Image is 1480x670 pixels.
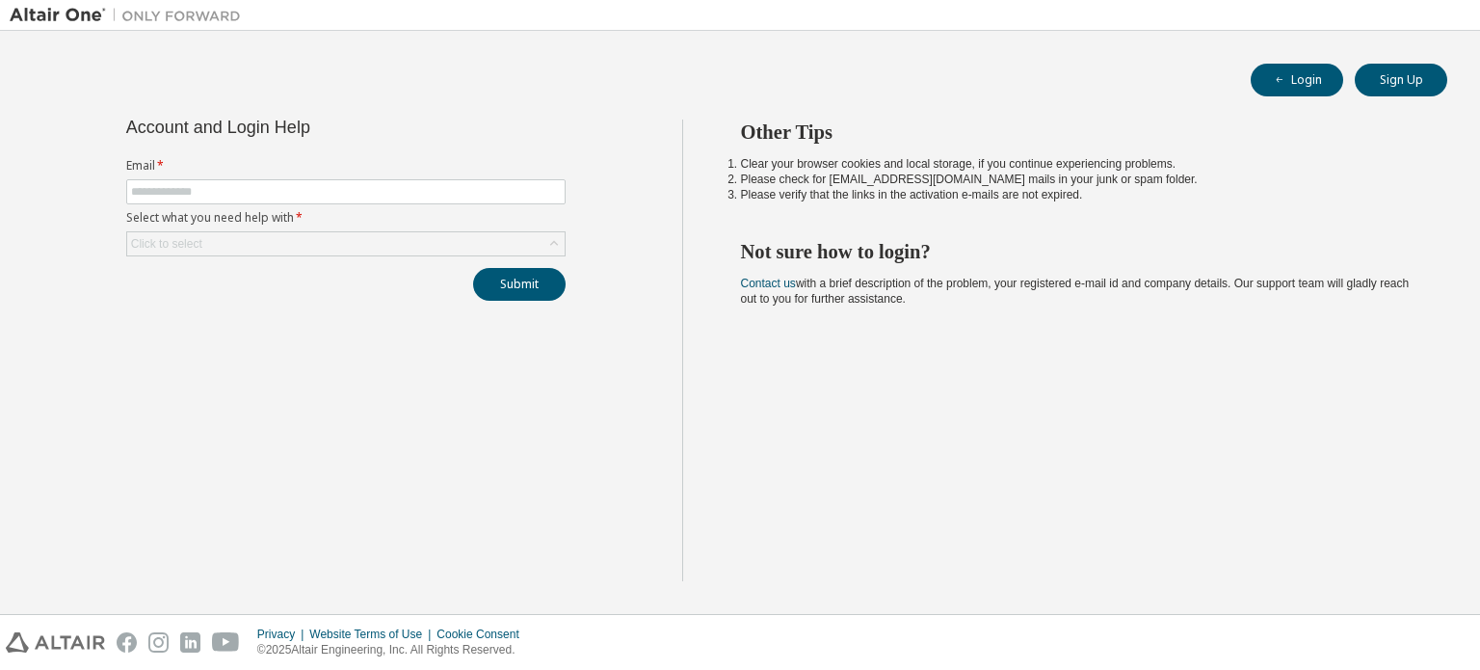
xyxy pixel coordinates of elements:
img: instagram.svg [148,632,169,653]
img: Altair One [10,6,251,25]
div: Account and Login Help [126,120,478,135]
div: Click to select [127,232,565,255]
div: Website Terms of Use [309,627,436,642]
a: Contact us [741,277,796,290]
p: © 2025 Altair Engineering, Inc. All Rights Reserved. [257,642,531,658]
label: Select what you need help with [126,210,566,226]
button: Login [1251,64,1343,96]
li: Please verify that the links in the activation e-mails are not expired. [741,187,1414,202]
img: youtube.svg [212,632,240,653]
span: with a brief description of the problem, your registered e-mail id and company details. Our suppo... [741,277,1410,306]
li: Clear your browser cookies and local storage, if you continue experiencing problems. [741,156,1414,172]
div: Cookie Consent [436,627,530,642]
button: Submit [473,268,566,301]
img: facebook.svg [117,632,137,653]
img: altair_logo.svg [6,632,105,653]
button: Sign Up [1355,64,1447,96]
div: Click to select [131,236,202,252]
label: Email [126,158,566,174]
div: Privacy [257,627,309,642]
h2: Not sure how to login? [741,239,1414,264]
img: linkedin.svg [180,632,200,653]
li: Please check for [EMAIL_ADDRESS][DOMAIN_NAME] mails in your junk or spam folder. [741,172,1414,187]
h2: Other Tips [741,120,1414,145]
